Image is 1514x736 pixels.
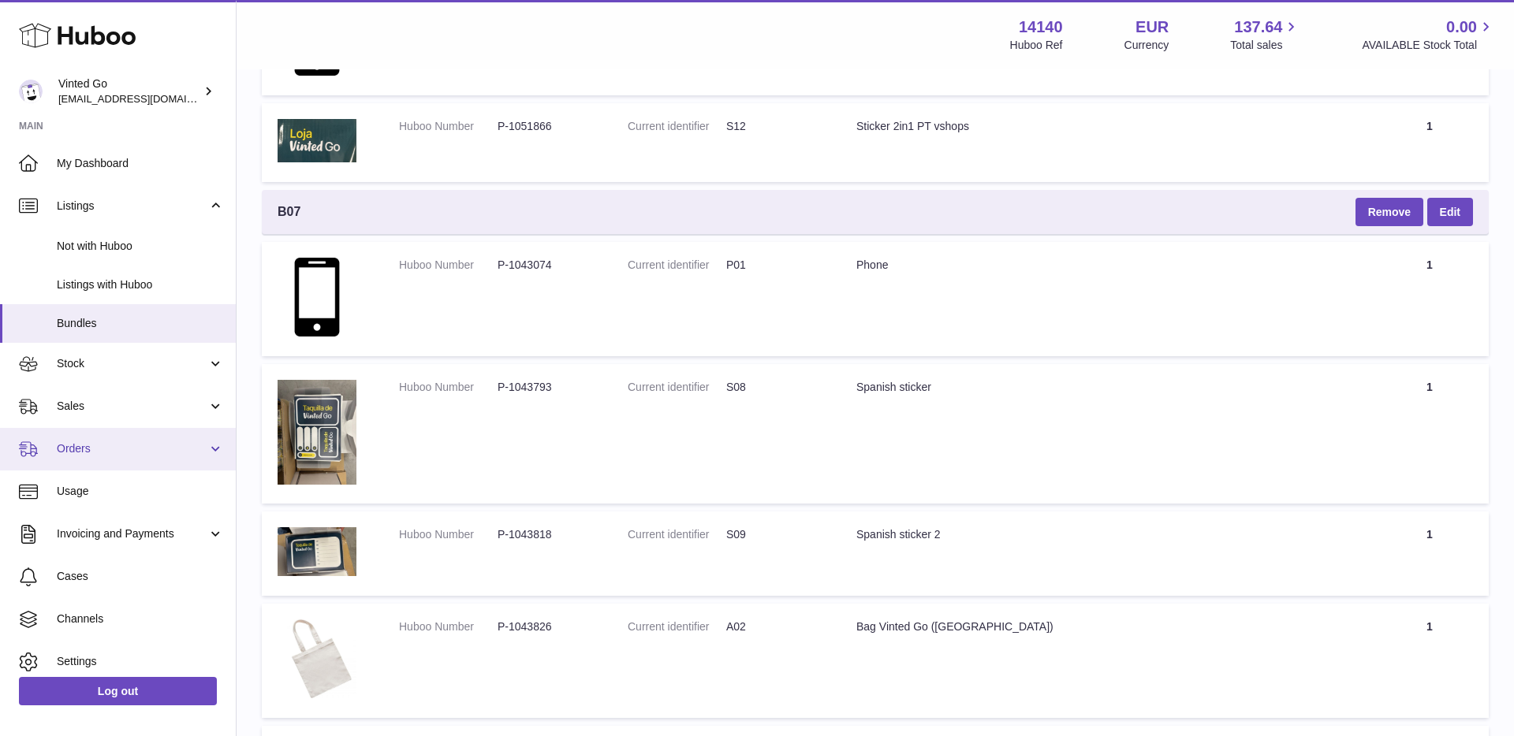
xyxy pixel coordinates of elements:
[628,258,726,273] dt: Current identifier
[856,380,1355,395] div: Spanish sticker
[57,399,207,414] span: Sales
[57,569,224,584] span: Cases
[399,527,498,542] dt: Huboo Number
[1362,17,1495,53] a: 0.00 AVAILABLE Stock Total
[1124,38,1169,53] div: Currency
[498,380,596,395] dd: P-1043793
[1234,17,1282,38] span: 137.64
[399,380,498,395] dt: Huboo Number
[57,654,224,669] span: Settings
[1370,511,1489,595] td: 1
[57,526,207,541] span: Invoicing and Payments
[1135,17,1169,38] strong: EUR
[1370,364,1489,504] td: 1
[278,203,300,221] span: B07
[278,258,356,336] img: Phone
[498,619,596,634] dd: P-1043826
[57,611,224,626] span: Channels
[1010,38,1063,53] div: Huboo Ref
[856,619,1355,634] div: Bag Vinted Go ([GEOGRAPHIC_DATA])
[278,619,356,698] img: Bag Vinted Go (Spain)
[57,199,207,214] span: Listings
[1356,198,1423,226] button: Remove
[58,76,200,106] div: Vinted Go
[1370,604,1489,718] td: 1
[399,619,498,634] dt: Huboo Number
[1230,17,1300,53] a: 137.64 Total sales
[1362,38,1495,53] span: AVAILABLE Stock Total
[498,527,596,542] dd: P-1043818
[19,80,43,103] img: giedre.bartusyte@vinted.com
[726,619,825,634] dd: A02
[57,316,224,331] span: Bundles
[856,258,1355,273] div: Phone
[399,258,498,273] dt: Huboo Number
[856,527,1355,542] div: Spanish sticker 2
[1427,198,1473,226] a: Edit
[628,619,726,634] dt: Current identifier
[278,527,356,576] img: Spanish sticker 2
[1370,242,1489,356] td: 1
[57,356,207,371] span: Stock
[726,258,825,273] dd: P01
[58,92,232,105] span: [EMAIL_ADDRESS][DOMAIN_NAME]
[498,258,596,273] dd: P-1043074
[399,119,498,134] dt: Huboo Number
[856,119,1355,134] div: Sticker 2in1 PT vshops
[278,119,356,162] img: Sticker 2in1 PT vshops
[726,380,825,395] dd: S08
[628,119,726,134] dt: Current identifier
[1370,103,1489,181] td: 1
[628,527,726,542] dt: Current identifier
[1019,17,1063,38] strong: 14140
[57,277,224,292] span: Listings with Huboo
[726,527,825,542] dd: S09
[57,441,207,456] span: Orders
[726,119,825,134] dd: S12
[57,239,224,254] span: Not with Huboo
[57,484,224,499] span: Usage
[278,380,356,485] img: Spanish sticker
[1230,38,1300,53] span: Total sales
[1446,17,1477,38] span: 0.00
[57,156,224,171] span: My Dashboard
[628,380,726,395] dt: Current identifier
[19,677,217,705] a: Log out
[498,119,596,134] dd: P-1051866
